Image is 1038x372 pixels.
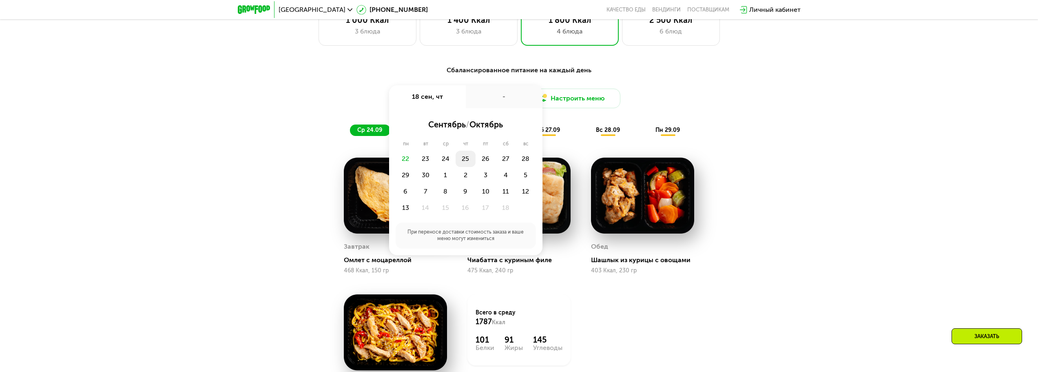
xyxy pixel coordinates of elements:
div: чт [456,141,476,147]
div: Жиры [505,345,523,351]
span: / [466,120,469,129]
div: 91 [505,335,523,345]
div: 8 [436,183,456,200]
div: Заказать [952,328,1022,344]
div: 15 [436,200,456,216]
span: 1787 [476,317,492,326]
div: 18 сен, чт [389,85,466,108]
div: 1 000 Ккал [327,15,408,25]
div: 468 Ккал, 150 гр [344,267,447,274]
div: Сбалансированное питание на каждый день [278,65,761,76]
div: 1 [436,167,456,183]
a: Качество еды [606,7,646,13]
div: вс [516,141,536,147]
div: Белки [476,345,494,351]
div: 10 [476,183,496,200]
div: 22 [396,151,416,167]
div: 2 [456,167,476,183]
span: пн 29.09 [655,127,680,134]
div: Углеводы [533,345,562,351]
div: 11 [496,183,516,200]
div: 30 [416,167,436,183]
div: 23 [416,151,436,167]
div: 145 [533,335,562,345]
div: 9 [456,183,476,200]
span: сентябрь [428,120,466,129]
div: Омлет с моцареллой [344,256,454,264]
div: 403 Ккал, 230 гр [591,267,694,274]
span: Ккал [492,319,505,326]
div: 6 [396,183,416,200]
div: 12 [516,183,536,200]
div: Чиабатта с куриным филе [467,256,577,264]
div: Завтрак [344,241,370,253]
div: сб [496,141,516,147]
div: Всего в среду [476,309,562,327]
span: ср 24.09 [357,127,382,134]
div: 17 [476,200,496,216]
div: 27 [496,151,516,167]
div: поставщикам [687,7,729,13]
div: - [466,85,542,108]
span: октябрь [469,120,503,129]
div: 3 блюда [327,27,408,36]
button: Настроить меню [522,89,620,108]
div: 3 блюда [428,27,509,36]
div: 25 [456,151,476,167]
div: 7 [416,183,436,200]
div: 26 [476,151,496,167]
div: вт [416,141,436,147]
div: 4 [496,167,516,183]
div: 1 400 Ккал [428,15,509,25]
div: 475 Ккал, 240 гр [467,267,571,274]
span: сб 27.09 [536,127,560,134]
div: При переносе доставки стоимость заказа и ваше меню могут измениться [396,223,536,249]
a: Вендинги [652,7,681,13]
div: 6 блюд [631,27,711,36]
div: 3 [476,167,496,183]
div: 14 [416,200,436,216]
div: пт [476,141,496,147]
div: 29 [396,167,416,183]
div: 16 [456,200,476,216]
div: Личный кабинет [749,5,801,15]
div: 28 [516,151,536,167]
span: [GEOGRAPHIC_DATA] [279,7,345,13]
span: вс 28.09 [596,127,620,134]
div: 13 [396,200,416,216]
div: пн [396,141,416,147]
div: 2 500 Ккал [631,15,711,25]
div: Шашлык из курицы с овощами [591,256,701,264]
a: [PHONE_NUMBER] [356,5,428,15]
div: 101 [476,335,494,345]
div: 4 блюда [529,27,610,36]
div: Обед [591,241,608,253]
div: ср [436,141,456,147]
div: 24 [436,151,456,167]
div: 1 800 Ккал [529,15,610,25]
div: 5 [516,167,536,183]
div: 18 [496,200,516,216]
